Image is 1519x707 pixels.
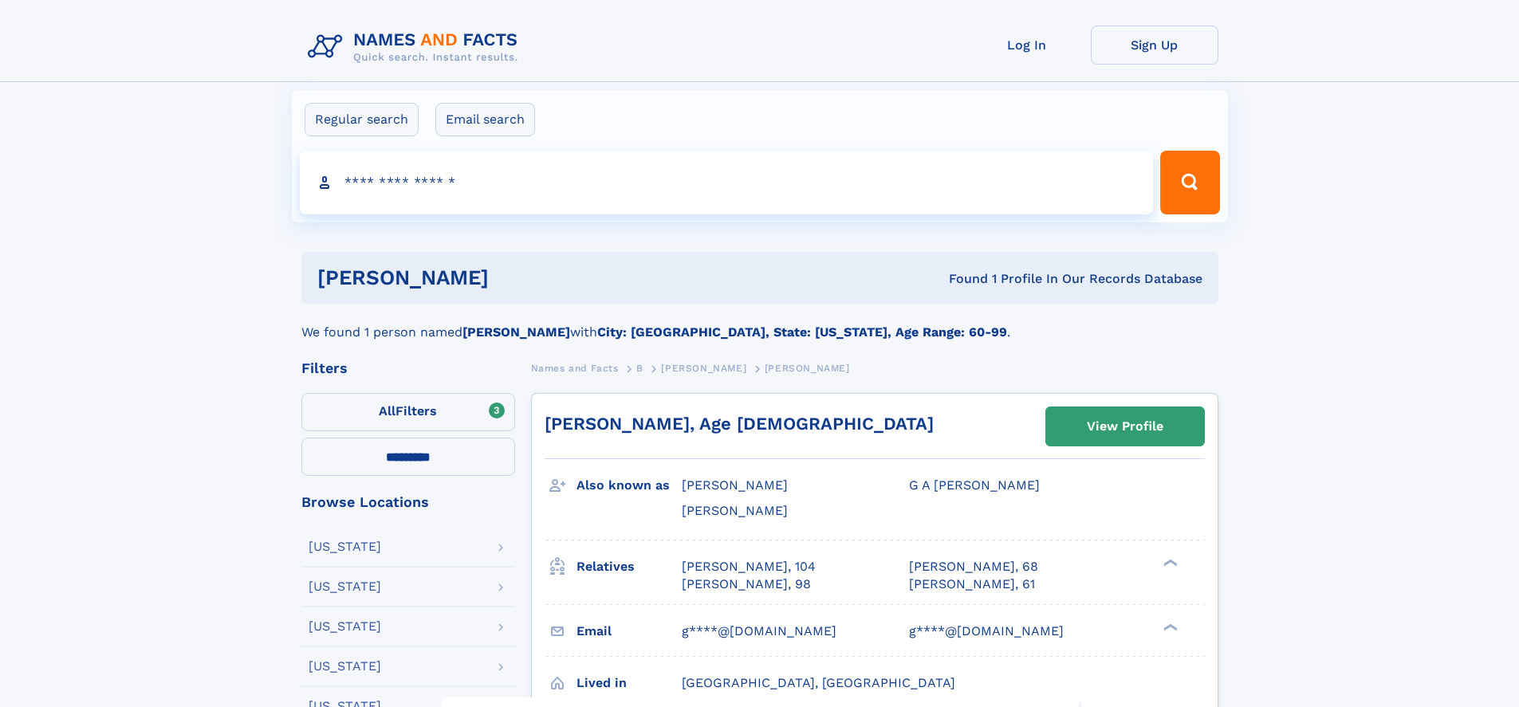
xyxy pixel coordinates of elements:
[309,580,381,593] div: [US_STATE]
[462,324,570,340] b: [PERSON_NAME]
[309,620,381,633] div: [US_STATE]
[545,414,934,434] a: [PERSON_NAME], Age [DEMOGRAPHIC_DATA]
[597,324,1007,340] b: City: [GEOGRAPHIC_DATA], State: [US_STATE], Age Range: 60-99
[909,575,1035,593] a: [PERSON_NAME], 61
[300,151,1154,214] input: search input
[682,503,788,518] span: [PERSON_NAME]
[636,363,643,374] span: B
[379,403,395,418] span: All
[682,675,955,690] span: [GEOGRAPHIC_DATA], [GEOGRAPHIC_DATA]
[301,26,531,69] img: Logo Names and Facts
[577,553,682,580] h3: Relatives
[577,670,682,697] h3: Lived in
[682,575,811,593] a: [PERSON_NAME], 98
[1159,557,1179,568] div: ❯
[435,103,535,136] label: Email search
[301,304,1218,342] div: We found 1 person named with .
[682,558,816,575] a: [PERSON_NAME], 104
[682,477,788,493] span: [PERSON_NAME]
[1091,26,1218,65] a: Sign Up
[661,363,746,374] span: [PERSON_NAME]
[909,477,1040,493] span: G A [PERSON_NAME]
[1159,622,1179,632] div: ❯
[577,618,682,645] h3: Email
[301,361,515,375] div: Filters
[305,103,419,136] label: Regular search
[909,558,1038,575] a: [PERSON_NAME], 68
[531,358,619,378] a: Names and Facts
[765,363,850,374] span: [PERSON_NAME]
[718,270,1202,288] div: Found 1 Profile In Our Records Database
[661,358,746,378] a: [PERSON_NAME]
[577,472,682,499] h3: Also known as
[309,540,381,553] div: [US_STATE]
[1160,151,1219,214] button: Search Button
[309,660,381,673] div: [US_STATE]
[636,358,643,378] a: B
[963,26,1091,65] a: Log In
[301,393,515,431] label: Filters
[301,495,515,509] div: Browse Locations
[317,268,719,288] h1: [PERSON_NAME]
[1046,407,1204,446] a: View Profile
[1087,408,1163,445] div: View Profile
